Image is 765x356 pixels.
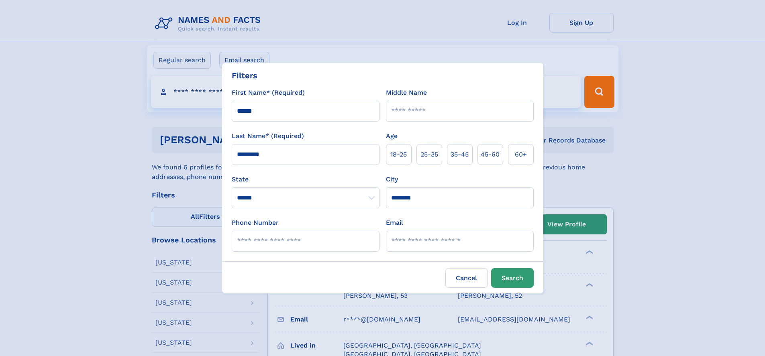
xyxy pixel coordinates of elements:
[481,150,500,159] span: 45‑60
[386,131,398,141] label: Age
[445,268,488,288] label: Cancel
[515,150,527,159] span: 60+
[232,175,379,184] label: State
[451,150,469,159] span: 35‑45
[386,175,398,184] label: City
[232,88,305,98] label: First Name* (Required)
[232,69,257,81] div: Filters
[491,268,534,288] button: Search
[420,150,438,159] span: 25‑35
[232,218,279,228] label: Phone Number
[386,218,403,228] label: Email
[386,88,427,98] label: Middle Name
[232,131,304,141] label: Last Name* (Required)
[390,150,407,159] span: 18‑25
